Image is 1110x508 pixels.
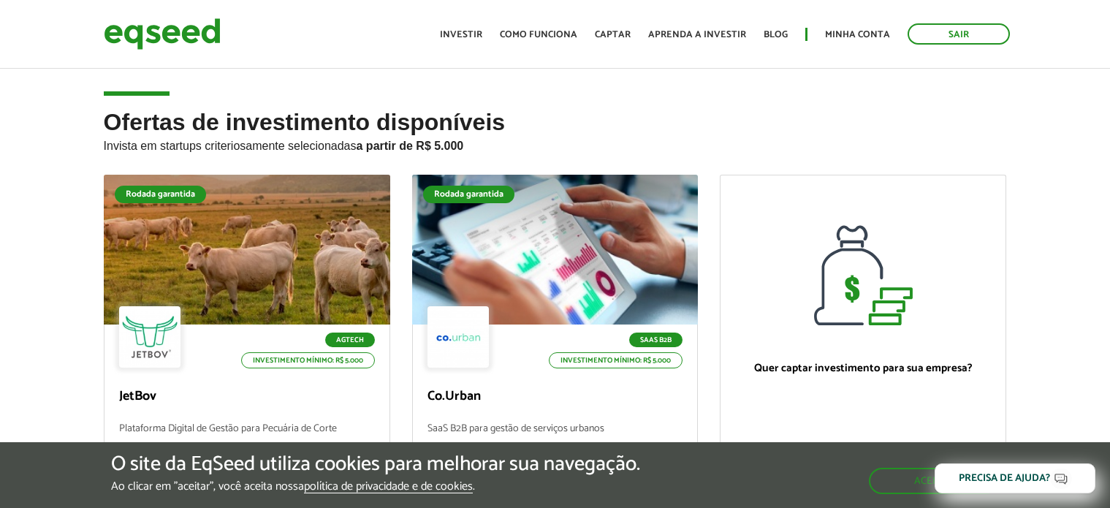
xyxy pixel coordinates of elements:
a: Minha conta [825,30,890,39]
a: política de privacidade e de cookies [304,481,473,493]
p: Ao clicar em "aceitar", você aceita nossa . [111,479,640,493]
strong: a partir de R$ 5.000 [357,140,464,152]
p: Investimento mínimo: R$ 5.000 [241,352,375,368]
h5: O site da EqSeed utiliza cookies para melhorar sua navegação. [111,453,640,476]
button: Aceitar [869,468,999,494]
p: Agtech [325,333,375,347]
a: Aprenda a investir [648,30,746,39]
a: Investir [440,30,482,39]
h2: Ofertas de investimento disponíveis [104,110,1007,175]
div: Rodada garantida [115,186,206,203]
a: Sair [908,23,1010,45]
a: Captar [595,30,631,39]
p: SaaS B2B para gestão de serviços urbanos [427,423,683,455]
a: Como funciona [500,30,577,39]
p: JetBov [119,389,375,405]
p: Invista em startups criteriosamente selecionadas [104,135,1007,153]
p: Investimento mínimo: R$ 5.000 [549,352,683,368]
a: Blog [764,30,788,39]
div: Rodada garantida [423,186,514,203]
p: SaaS B2B [629,333,683,347]
p: Quer captar investimento para sua empresa? [735,362,991,375]
img: EqSeed [104,15,221,53]
p: Plataforma Digital de Gestão para Pecuária de Corte [119,423,375,455]
p: Co.Urban [427,389,683,405]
